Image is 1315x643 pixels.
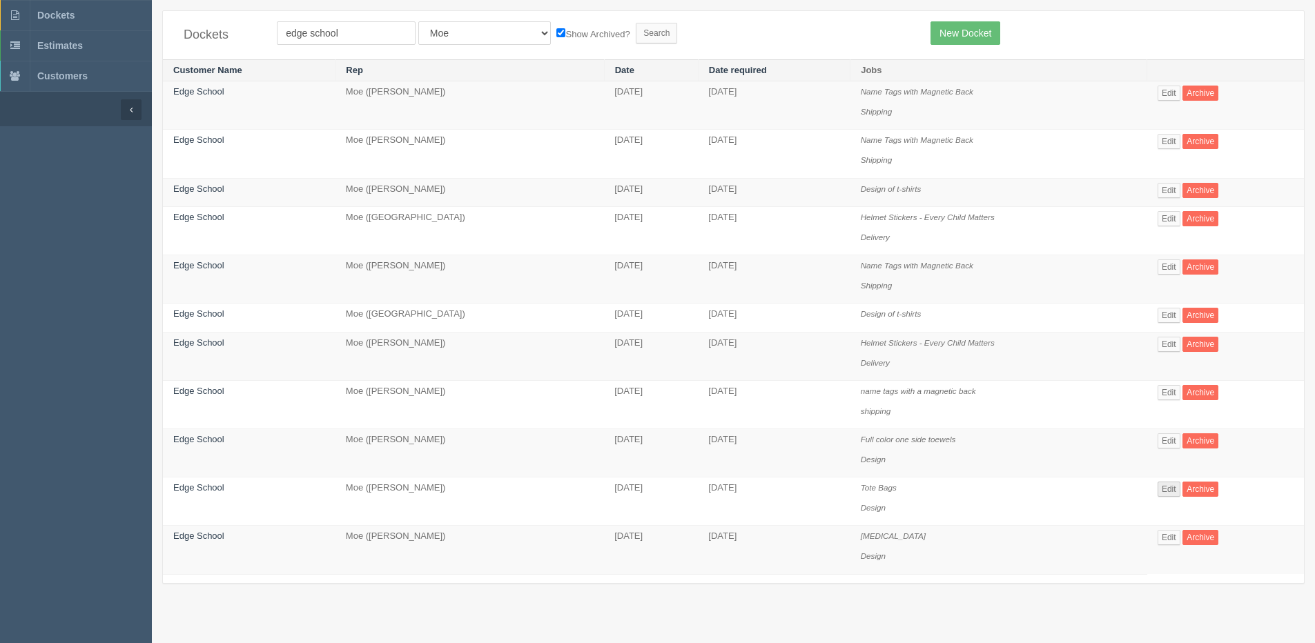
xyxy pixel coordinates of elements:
[335,332,604,380] td: Moe ([PERSON_NAME])
[1158,385,1180,400] a: Edit
[1182,211,1218,226] a: Archive
[698,332,850,380] td: [DATE]
[604,207,698,255] td: [DATE]
[37,40,83,51] span: Estimates
[335,477,604,526] td: Moe ([PERSON_NAME])
[346,65,363,75] a: Rep
[604,255,698,304] td: [DATE]
[173,135,224,145] a: Edge School
[1158,134,1180,149] a: Edit
[335,81,604,130] td: Moe ([PERSON_NAME])
[173,86,224,97] a: Edge School
[698,429,850,477] td: [DATE]
[861,309,922,318] i: Design of t-shirts
[861,281,893,290] i: Shipping
[931,21,1000,45] a: New Docket
[173,434,224,444] a: Edge School
[1182,385,1218,400] a: Archive
[861,184,922,193] i: Design of t-shirts
[615,65,634,75] a: Date
[37,10,75,21] span: Dockets
[335,130,604,178] td: Moe ([PERSON_NAME])
[556,28,565,37] input: Show Archived?
[1158,530,1180,545] a: Edit
[1158,482,1180,497] a: Edit
[173,212,224,222] a: Edge School
[861,358,890,367] i: Delivery
[861,435,956,444] i: Full color one side toewels
[698,477,850,526] td: [DATE]
[604,130,698,178] td: [DATE]
[861,212,995,221] i: Helmet Stickers - Every Child Matters
[173,337,224,348] a: Edge School
[861,503,886,512] i: Design
[861,87,973,96] i: Name Tags with Magnetic Back
[335,255,604,304] td: Moe ([PERSON_NAME])
[1182,86,1218,101] a: Archive
[709,65,767,75] a: Date required
[1182,134,1218,149] a: Archive
[861,455,886,464] i: Design
[850,59,1147,81] th: Jobs
[1182,433,1218,448] a: Archive
[698,178,850,207] td: [DATE]
[698,526,850,574] td: [DATE]
[604,332,698,380] td: [DATE]
[173,531,224,541] a: Edge School
[184,28,256,42] h4: Dockets
[604,429,698,477] td: [DATE]
[861,135,973,144] i: Name Tags with Magnetic Back
[335,381,604,429] td: Moe ([PERSON_NAME])
[861,338,995,347] i: Helmet Stickers - Every Child Matters
[861,233,890,241] i: Delivery
[604,477,698,526] td: [DATE]
[861,406,891,415] i: shipping
[335,304,604,333] td: Moe ([GEOGRAPHIC_DATA])
[861,261,973,270] i: Name Tags with Magnetic Back
[335,207,604,255] td: Moe ([GEOGRAPHIC_DATA])
[698,304,850,333] td: [DATE]
[698,381,850,429] td: [DATE]
[1182,530,1218,545] a: Archive
[173,308,224,319] a: Edge School
[604,178,698,207] td: [DATE]
[1158,337,1180,352] a: Edit
[698,207,850,255] td: [DATE]
[861,155,893,164] i: Shipping
[173,65,242,75] a: Customer Name
[861,386,976,395] i: name tags with a magnetic back
[1158,86,1180,101] a: Edit
[1182,482,1218,497] a: Archive
[604,381,698,429] td: [DATE]
[698,255,850,304] td: [DATE]
[173,260,224,270] a: Edge School
[604,526,698,574] td: [DATE]
[173,482,224,493] a: Edge School
[861,107,893,116] i: Shipping
[861,551,886,560] i: Design
[173,386,224,396] a: Edge School
[1158,259,1180,275] a: Edit
[1158,433,1180,448] a: Edit
[861,483,897,492] i: Tote Bags
[604,304,698,333] td: [DATE]
[173,184,224,194] a: Edge School
[1182,259,1218,275] a: Archive
[335,526,604,574] td: Moe ([PERSON_NAME])
[1158,183,1180,198] a: Edit
[1158,308,1180,323] a: Edit
[335,429,604,477] td: Moe ([PERSON_NAME])
[556,26,630,41] label: Show Archived?
[636,23,677,43] input: Search
[277,21,416,45] input: Customer Name
[335,178,604,207] td: Moe ([PERSON_NAME])
[1182,337,1218,352] a: Archive
[698,130,850,178] td: [DATE]
[1158,211,1180,226] a: Edit
[1182,183,1218,198] a: Archive
[698,81,850,130] td: [DATE]
[861,531,926,540] i: [MEDICAL_DATA]
[37,70,88,81] span: Customers
[1182,308,1218,323] a: Archive
[604,81,698,130] td: [DATE]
